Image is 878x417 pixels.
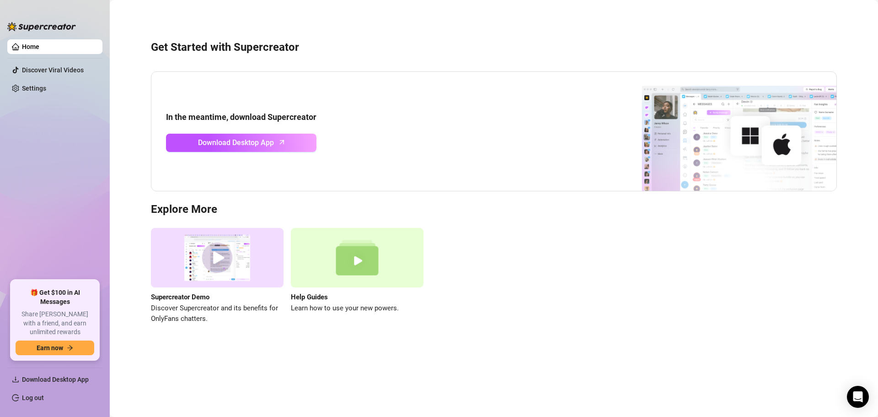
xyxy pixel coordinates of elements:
a: Help GuidesLearn how to use your new powers. [291,228,423,325]
a: Settings [22,85,46,92]
span: Share [PERSON_NAME] with a friend, and earn unlimited rewards [16,310,94,337]
a: Discover Viral Videos [22,66,84,74]
button: Earn nowarrow-right [16,341,94,355]
strong: In the meantime, download Supercreator [166,112,316,122]
span: Discover Supercreator and its benefits for OnlyFans chatters. [151,303,284,325]
a: Log out [22,394,44,401]
span: Earn now [37,344,63,352]
a: Download Desktop Apparrow-up [166,134,316,152]
span: download [12,376,19,383]
span: Download Desktop App [198,137,274,148]
strong: Supercreator Demo [151,293,209,301]
a: Home [22,43,39,50]
span: 🎁 Get $100 in AI Messages [16,288,94,306]
img: supercreator demo [151,228,284,288]
h3: Get Started with Supercreator [151,40,837,55]
h3: Explore More [151,202,837,217]
img: help guides [291,228,423,288]
div: Open Intercom Messenger [847,386,869,408]
span: arrow-right [67,345,73,351]
span: Learn how to use your new powers. [291,303,423,314]
img: download app [608,72,836,191]
span: arrow-up [277,137,287,147]
strong: Help Guides [291,293,328,301]
a: Supercreator DemoDiscover Supercreator and its benefits for OnlyFans chatters. [151,228,284,325]
span: Download Desktop App [22,376,89,383]
img: logo-BBDzfeDw.svg [7,22,76,31]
